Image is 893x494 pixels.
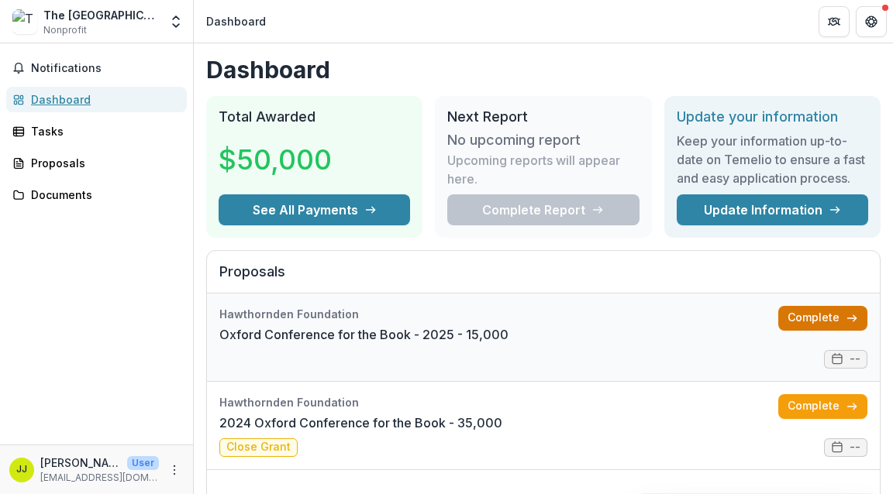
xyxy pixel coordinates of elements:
[6,150,187,176] a: Proposals
[31,62,181,75] span: Notifications
[219,325,509,344] a: Oxford Conference for the Book - 2025 - 15,000
[447,151,639,188] p: Upcoming reports will appear here.
[219,108,410,125] h2: Total Awarded
[778,306,867,331] a: Complete
[200,10,272,33] nav: breadcrumb
[677,108,868,125] h2: Update your information
[219,194,410,225] button: See All Payments
[31,187,174,203] div: Documents
[6,56,187,81] button: Notifications
[43,23,87,37] span: Nonprofit
[165,461,184,479] button: More
[165,6,187,37] button: Open entity switcher
[778,394,867,419] a: Complete
[16,465,27,475] div: James G. Thomas, Jr.
[43,7,159,23] div: The [GEOGRAPHIC_DATA][US_STATE]
[6,118,187,144] a: Tasks
[677,132,868,187] h3: Keep your information up-to-date on Temelio to ensure a fast and easy application process.
[219,263,867,293] h2: Proposals
[677,194,868,225] a: Update Information
[6,182,187,208] a: Documents
[856,6,887,37] button: Get Help
[31,155,174,171] div: Proposals
[31,123,174,139] div: Tasks
[40,455,121,471] p: [PERSON_NAME]
[206,13,266,29] div: Dashboard
[31,91,174,108] div: Dashboard
[12,9,37,34] img: The University of Mississippi
[219,139,335,180] h3: $50,000
[206,56,881,84] h1: Dashboard
[819,6,850,37] button: Partners
[447,108,639,125] h2: Next Report
[127,456,159,470] p: User
[6,87,187,112] a: Dashboard
[447,132,581,149] h3: No upcoming report
[219,413,502,432] a: 2024 Oxford Conference for the Book - 35,000
[40,471,159,485] p: [EMAIL_ADDRESS][DOMAIN_NAME]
